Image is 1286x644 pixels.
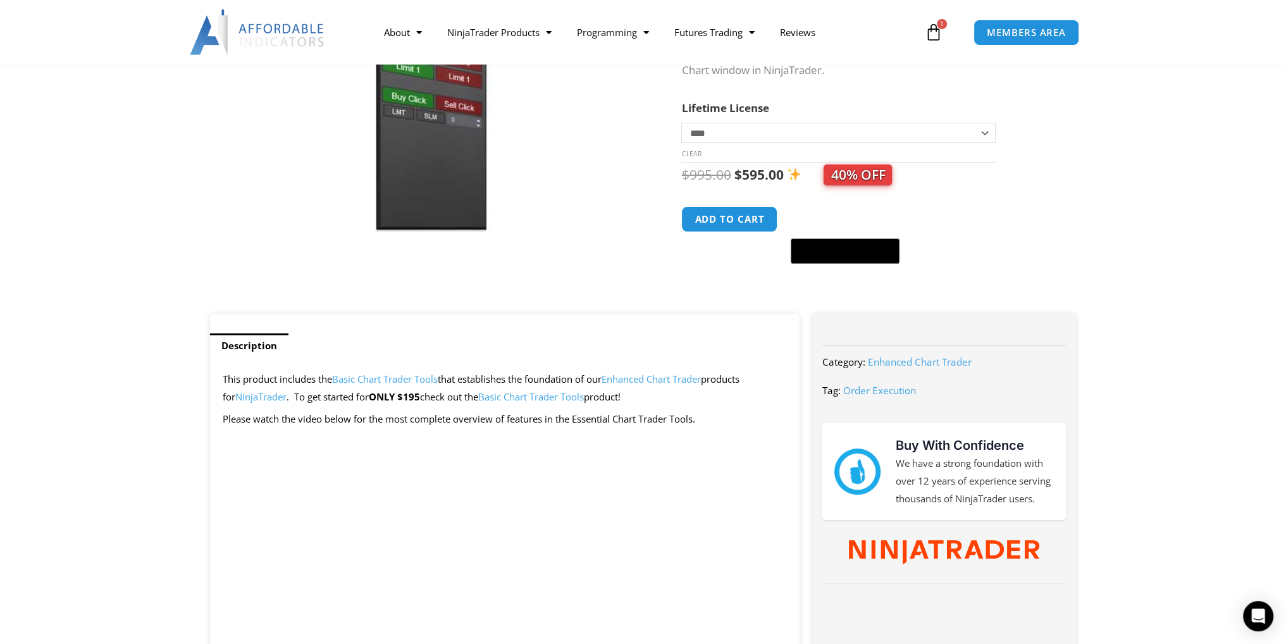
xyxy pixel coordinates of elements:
[824,164,892,185] span: 40% OFF
[434,18,564,47] a: NinjaTrader Products
[791,238,900,264] button: Buy with GPay
[788,168,801,181] img: ✨
[223,411,788,428] p: Please watch the video below for the most complete overview of features in the Essential Chart Tr...
[223,371,788,406] p: This product includes the that establishes the foundation of our products for . To get started for
[210,333,288,358] a: Description
[602,373,701,385] a: Enhanced Chart Trader
[681,166,731,183] bdi: 995.00
[235,390,287,403] a: NinjaTrader
[767,18,827,47] a: Reviews
[371,18,434,47] a: About
[788,204,902,235] iframe: Secure express checkout frame
[987,28,1066,37] span: MEMBERS AREA
[906,14,961,51] a: 1
[937,19,947,29] span: 1
[681,272,1051,283] iframe: PayPal Message 1
[371,18,921,47] nav: Menu
[734,166,741,183] span: $
[564,18,661,47] a: Programming
[1243,601,1273,631] div: Open Intercom Messenger
[681,101,769,115] label: Lifetime License
[896,455,1054,508] p: We have a strong foundation with over 12 years of experience serving thousands of NinjaTrader users.
[974,20,1079,46] a: MEMBERS AREA
[369,390,420,403] strong: ONLY $195
[478,390,584,403] a: Basic Chart Trader Tools
[843,384,915,397] a: Order Execution
[190,9,326,55] img: LogoAI | Affordable Indicators – NinjaTrader
[734,166,783,183] bdi: 595.00
[867,356,971,368] a: Enhanced Chart Trader
[822,384,840,397] span: Tag:
[681,206,777,232] button: Add to cart
[332,373,438,385] a: Basic Chart Trader Tools
[661,18,767,47] a: Futures Trading
[834,449,880,494] img: mark thumbs good 43913 | Affordable Indicators – NinjaTrader
[420,390,621,403] span: check out the product!
[822,356,865,368] span: Category:
[681,166,689,183] span: $
[896,436,1054,455] h3: Buy With Confidence
[681,149,701,158] a: Clear options
[849,540,1039,564] img: NinjaTrader Wordmark color RGB | Affordable Indicators – NinjaTrader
